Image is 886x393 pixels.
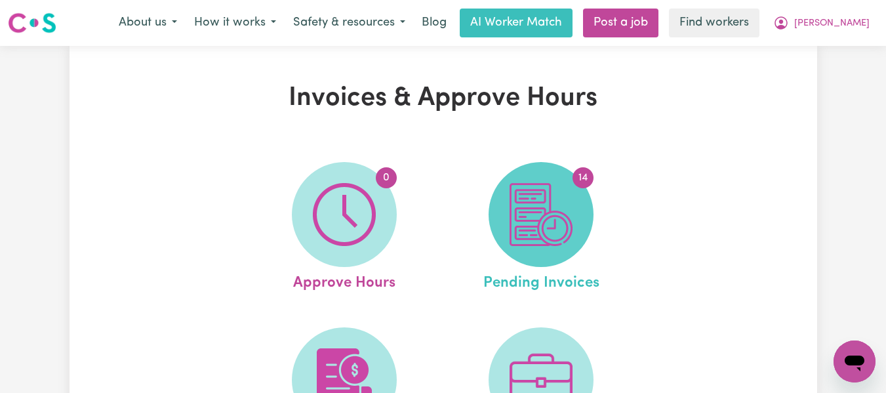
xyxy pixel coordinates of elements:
[573,167,594,188] span: 14
[186,9,285,37] button: How it works
[460,9,573,37] a: AI Worker Match
[293,267,395,295] span: Approve Hours
[8,11,56,35] img: Careseekers logo
[583,9,658,37] a: Post a job
[483,267,599,295] span: Pending Invoices
[110,9,186,37] button: About us
[669,9,759,37] a: Find workers
[794,16,870,31] span: [PERSON_NAME]
[447,162,635,295] a: Pending Invoices
[765,9,878,37] button: My Account
[285,9,414,37] button: Safety & resources
[414,9,454,37] a: Blog
[376,167,397,188] span: 0
[250,162,439,295] a: Approve Hours
[834,341,876,383] iframe: Button to launch messaging window
[202,83,685,114] h1: Invoices & Approve Hours
[8,8,56,38] a: Careseekers logo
